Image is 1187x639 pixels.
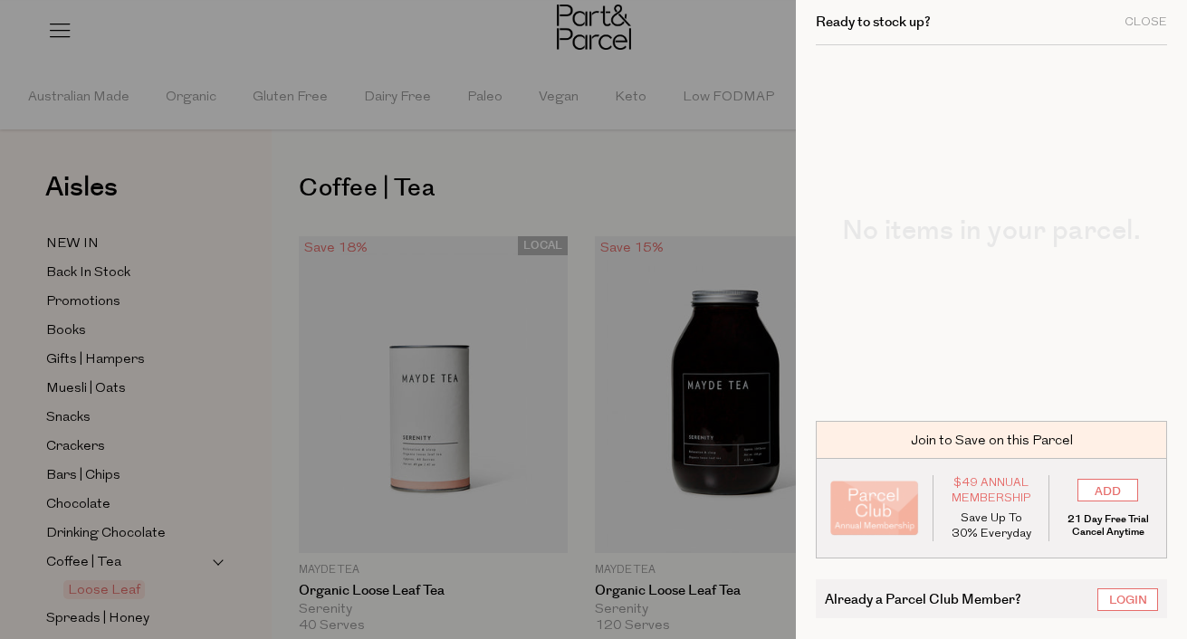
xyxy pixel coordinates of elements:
div: Join to Save on this Parcel [816,421,1167,459]
h2: No items in your parcel. [816,217,1167,244]
input: ADD [1077,479,1138,501]
p: 21 Day Free Trial Cancel Anytime [1063,513,1153,539]
div: Close [1125,16,1167,28]
a: Login [1097,588,1158,611]
span: Already a Parcel Club Member? [825,588,1021,609]
span: $49 Annual Membership [947,475,1036,506]
h2: Ready to stock up? [816,15,931,29]
p: Save Up To 30% Everyday [947,510,1036,541]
